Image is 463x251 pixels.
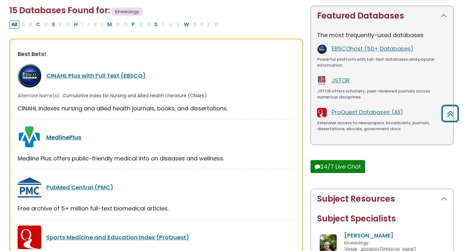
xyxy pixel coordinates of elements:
h3: Best Bets! [18,51,295,58]
button: Subject Resources [311,189,453,209]
div: Medline Plus offers public-friendly medical info on diseases and wellness. [18,154,295,163]
a: ProQuest Databases (All) [332,108,403,116]
button: Filter Results M [106,20,114,29]
span: Kinesiology [111,8,143,16]
a: CINAHL Plus with Full Text (EBSCO) [46,72,146,80]
button: Filter Results W [182,20,191,29]
a: MedlinePlus [46,133,81,141]
a: Sports Medicine and Education Index (ProQuest) [46,233,189,241]
div: Free archive of 5+ million full-text biomedical articles. [18,204,295,213]
span: Kinesiology [344,240,369,246]
div: Extensive access to newspapers, broadcasts, journals, dissertations, ebooks, government docs. [317,120,447,132]
span: 15 Databases Found for: [9,5,110,16]
button: 24/7 Live Chat [311,160,365,173]
div: Powerful platform with full-text databases and popular information. [317,56,447,69]
button: Featured Databases [311,6,453,26]
p: The most frequently-used databases [317,31,447,39]
a: [PERSON_NAME] [344,231,393,239]
button: All [9,20,19,29]
button: Filter Results C [34,20,42,29]
a: EBSCOhost (50+ Databases) [332,45,414,53]
a: Back to Top [439,108,461,119]
a: JSTOR [332,76,350,84]
div: Alpha-list to filter by first letter of database name [9,20,221,28]
span: Cumulative Index for Nursing and Allied Health Literature (CINAHL) [63,92,207,99]
h2: Subject Specialists [317,214,447,224]
span: Alternate Name(s): [18,92,60,99]
button: Filter Results H [72,20,79,29]
button: Filter Results S [152,20,159,29]
div: JSTOR offers scholarly, peer-reviewed journals across numerous disciplines. [317,88,447,100]
button: Filter Results P [130,20,137,29]
a: PubMed Central (PMC) [46,183,113,191]
button: Filter Results E [50,20,57,29]
div: CINAHL indexes nursing and allied health journals, books, and dissertations. [18,104,295,113]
